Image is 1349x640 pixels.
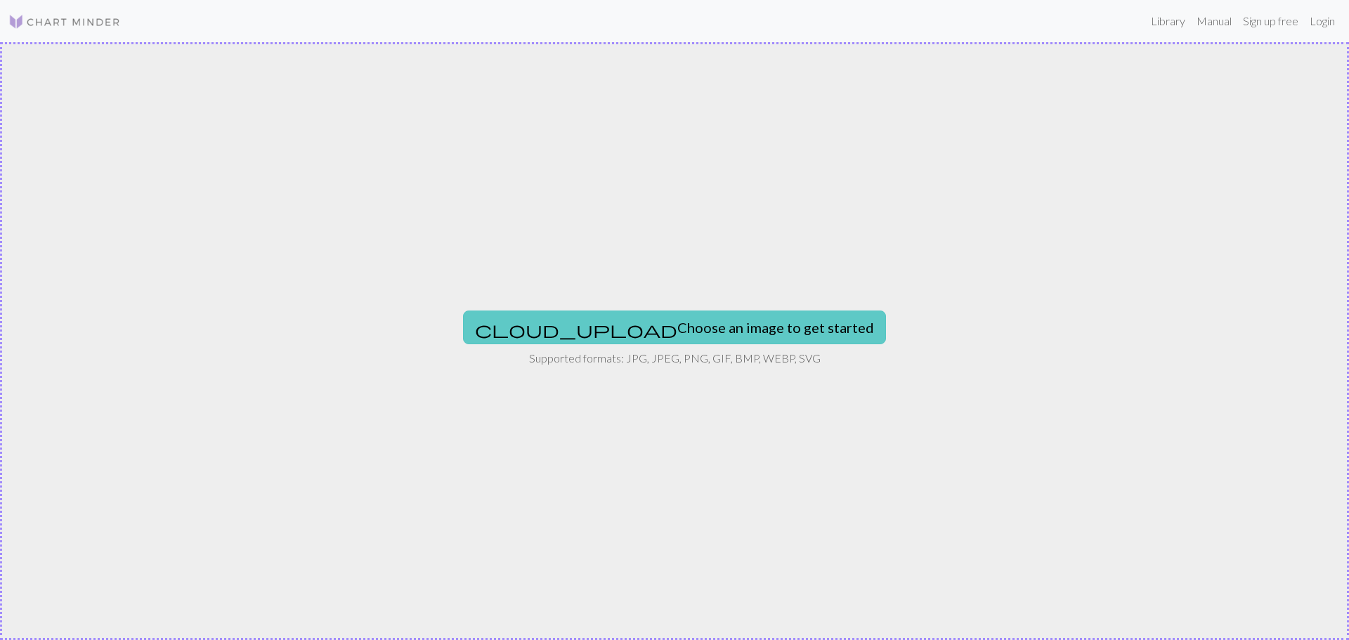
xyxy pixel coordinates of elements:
[1145,7,1191,35] a: Library
[1304,7,1341,35] a: Login
[8,13,121,30] img: Logo
[463,311,886,344] button: Choose an image to get started
[475,320,677,339] span: cloud_upload
[1191,7,1237,35] a: Manual
[1237,7,1304,35] a: Sign up free
[529,350,821,367] p: Supported formats: JPG, JPEG, PNG, GIF, BMP, WEBP, SVG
